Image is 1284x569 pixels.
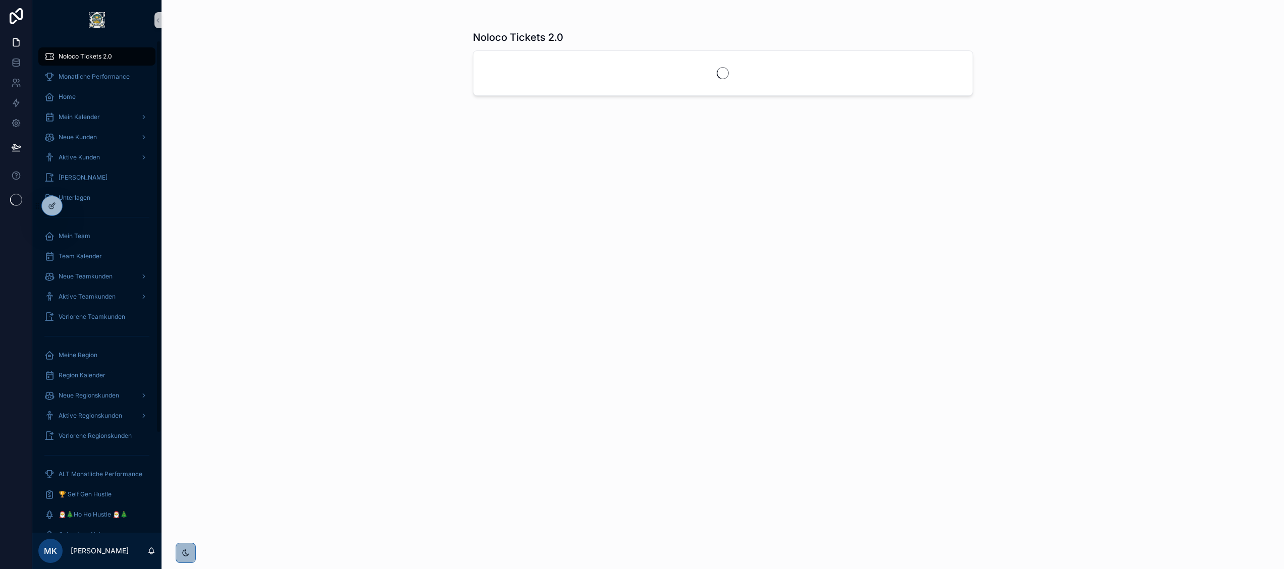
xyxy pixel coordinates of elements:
[38,108,155,126] a: Mein Kalender
[59,490,112,498] span: 🏆 Self Gen Hustle
[59,52,112,61] span: Noloco Tickets 2.0
[38,465,155,483] a: ALT Monatliche Performance
[38,47,155,66] a: Noloco Tickets 2.0
[59,412,122,420] span: Aktive Regionskunden
[59,153,100,161] span: Aktive Kunden
[59,293,116,301] span: Aktive Teamkunden
[59,531,111,539] span: Calendar - Noloco
[59,272,113,280] span: Neue Teamkunden
[59,232,90,240] span: Mein Team
[38,267,155,286] a: Neue Teamkunden
[59,351,97,359] span: Meine Region
[59,73,130,81] span: Monatliche Performance
[59,113,100,121] span: Mein Kalender
[38,407,155,425] a: Aktive Regionskunden
[59,133,97,141] span: Neue Kunden
[59,432,132,440] span: Verlorene Regionskunden
[38,308,155,326] a: Verlorene Teamkunden
[38,485,155,503] a: 🏆 Self Gen Hustle
[38,227,155,245] a: Mein Team
[38,128,155,146] a: Neue Kunden
[38,526,155,544] a: Calendar - Noloco
[44,545,57,557] span: MK
[59,510,128,519] span: 🎅🎄Ho Ho Hustle 🎅🎄
[59,194,90,202] span: Unterlagen
[473,30,563,44] h1: Noloco Tickets 2.0
[32,40,162,533] div: scrollable content
[59,391,119,400] span: Neue Regionskunden
[59,371,105,379] span: Region Kalender
[38,366,155,384] a: Region Kalender
[38,88,155,106] a: Home
[38,168,155,187] a: [PERSON_NAME]
[59,174,108,182] span: [PERSON_NAME]
[38,386,155,405] a: Neue Regionskunden
[59,470,142,478] span: ALT Monatliche Performance
[38,148,155,166] a: Aktive Kunden
[38,288,155,306] a: Aktive Teamkunden
[59,313,125,321] span: Verlorene Teamkunden
[38,427,155,445] a: Verlorene Regionskunden
[71,546,129,556] p: [PERSON_NAME]
[38,189,155,207] a: Unterlagen
[59,93,76,101] span: Home
[89,12,105,28] img: App logo
[38,247,155,265] a: Team Kalender
[38,346,155,364] a: Meine Region
[59,252,102,260] span: Team Kalender
[38,505,155,524] a: 🎅🎄Ho Ho Hustle 🎅🎄
[38,68,155,86] a: Monatliche Performance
